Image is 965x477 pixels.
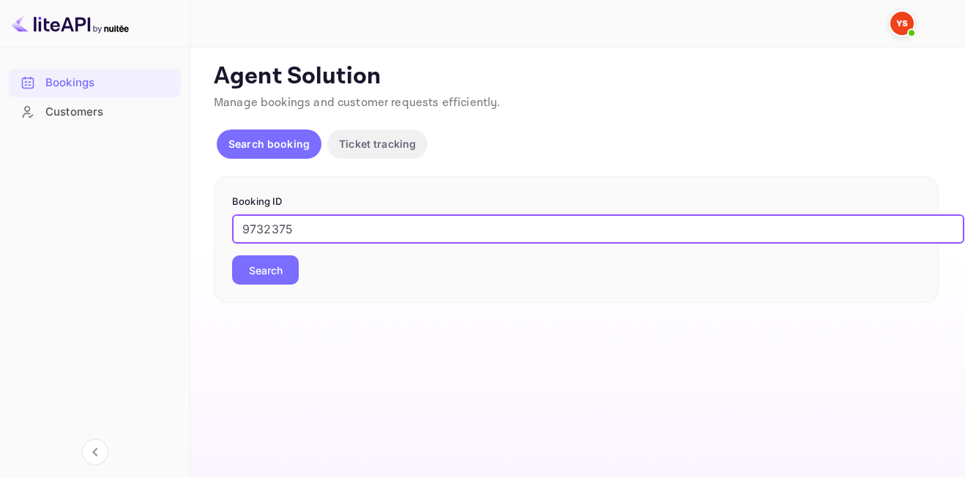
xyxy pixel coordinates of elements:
input: Enter Booking ID (e.g., 63782194) [232,214,964,244]
a: Bookings [9,69,181,96]
button: Collapse navigation [82,439,108,465]
div: Customers [45,104,174,121]
span: Manage bookings and customer requests efficiently. [214,95,501,110]
img: Yandex Support [890,12,914,35]
p: Booking ID [232,195,920,209]
div: Bookings [9,69,181,97]
img: LiteAPI logo [12,12,129,35]
p: Ticket tracking [339,136,416,151]
p: Agent Solution [214,62,939,91]
button: Search [232,255,299,285]
p: Search booking [228,136,310,151]
div: Bookings [45,75,174,91]
div: Customers [9,98,181,127]
a: Customers [9,98,181,125]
